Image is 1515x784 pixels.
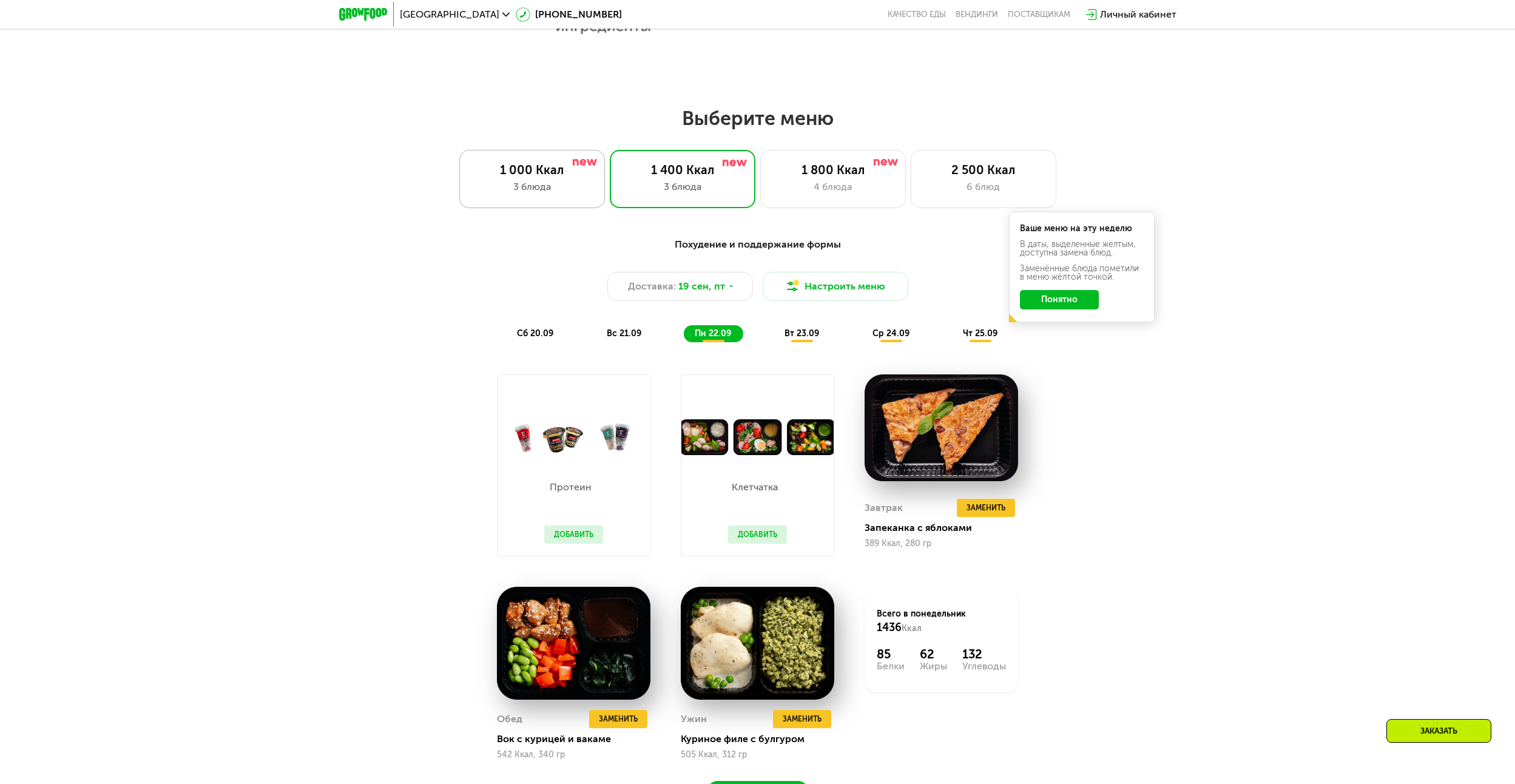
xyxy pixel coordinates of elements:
button: Добавить [728,525,787,544]
span: 1436 [877,621,902,634]
span: Заменить [783,713,822,725]
div: Похудение и поддержание формы [399,237,1117,252]
span: Доставка: [628,279,676,294]
span: чт 25.09 [963,328,997,339]
span: [GEOGRAPHIC_DATA] [400,10,499,19]
div: 1 400 Ккал [623,163,743,177]
div: В даты, выделенные желтым, доступна замена блюд. [1020,240,1144,257]
div: Обед [497,710,522,728]
a: Качество еды [888,10,946,19]
p: Протеин [544,482,597,492]
span: сб 20.09 [517,328,553,339]
span: Ккал [902,623,922,634]
span: ср 24.09 [872,328,909,339]
button: Добавить [544,525,603,544]
a: [PHONE_NUMBER] [516,7,622,22]
div: Запеканка с яблоками [865,522,1028,534]
div: 62 [920,647,947,661]
div: Жиры [920,661,947,671]
div: 1 800 Ккал [773,163,893,177]
div: 85 [877,647,905,661]
span: Заменить [599,713,638,725]
div: 389 Ккал, 280 гр [865,539,1018,549]
div: Завтрак [865,499,903,517]
div: Заменённые блюда пометили в меню жёлтой точкой. [1020,265,1144,282]
button: Настроить меню [763,272,908,301]
div: Белки [877,661,905,671]
div: поставщикам [1008,10,1070,19]
span: 19 сен, пт [678,279,725,294]
div: 3 блюда [472,180,592,194]
h2: Выберите меню [39,106,1476,130]
div: Личный кабинет [1100,7,1176,22]
div: Ужин [681,710,707,728]
div: 505 Ккал, 312 гр [681,750,834,760]
button: Заменить [773,710,831,728]
span: вс 21.09 [607,328,641,339]
span: Заменить [967,502,1005,514]
div: 4 блюда [773,180,893,194]
div: Куриное филе с булгуром [681,733,844,745]
button: Понятно [1020,290,1099,309]
button: Заменить [589,710,647,728]
div: 3 блюда [623,180,743,194]
div: 2 500 Ккал [923,163,1044,177]
p: Клетчатка [728,482,781,492]
div: 542 Ккал, 340 гр [497,750,650,760]
span: вт 23.09 [784,328,819,339]
div: 6 блюд [923,180,1044,194]
div: Всего в понедельник [877,608,1006,635]
div: 1 000 Ккал [472,163,592,177]
div: Ваше меню на эту неделю [1020,225,1144,233]
div: Углеводы [962,661,1006,671]
div: 132 [962,647,1006,661]
button: Заменить [957,499,1015,517]
span: пн 22.09 [695,328,731,339]
div: Вок с курицей и вакаме [497,733,660,745]
a: Вендинги [956,10,998,19]
div: Заказать [1386,719,1491,743]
